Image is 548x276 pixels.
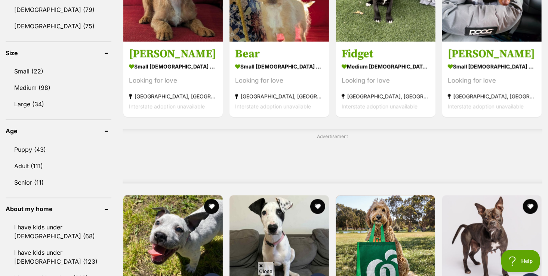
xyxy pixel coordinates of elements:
[129,47,217,61] h3: [PERSON_NAME]
[235,91,323,101] strong: [GEOGRAPHIC_DATA], [GEOGRAPHIC_DATA]
[342,61,430,72] strong: medium [DEMOGRAPHIC_DATA] Dog
[310,199,325,214] button: favourite
[6,50,111,56] header: Size
[129,76,217,86] div: Looking for love
[6,220,111,244] a: I have kids under [DEMOGRAPHIC_DATA] (68)
[230,41,329,117] a: Bear small [DEMOGRAPHIC_DATA] Dog Looking for love [GEOGRAPHIC_DATA], [GEOGRAPHIC_DATA] Interstat...
[235,47,323,61] h3: Bear
[129,103,205,110] span: Interstate adoption unavailable
[342,47,430,61] h3: Fidget
[6,158,111,174] a: Adult (111)
[6,80,111,95] a: Medium (98)
[336,41,435,117] a: Fidget medium [DEMOGRAPHIC_DATA] Dog Looking for love [GEOGRAPHIC_DATA], [GEOGRAPHIC_DATA] Inters...
[235,61,323,72] strong: small [DEMOGRAPHIC_DATA] Dog
[523,199,538,214] button: favourite
[123,129,542,184] div: Advertisement
[6,96,111,112] a: Large (34)
[6,2,111,18] a: [DEMOGRAPHIC_DATA] (79)
[448,103,524,110] span: Interstate adoption unavailable
[448,61,536,72] strong: small [DEMOGRAPHIC_DATA] Dog
[129,91,217,101] strong: [GEOGRAPHIC_DATA], [GEOGRAPHIC_DATA]
[6,206,111,213] header: About my home
[342,103,418,110] span: Interstate adoption unavailable
[448,47,536,61] h3: [PERSON_NAME]
[342,76,430,86] div: Looking for love
[6,63,111,79] a: Small (22)
[448,76,536,86] div: Looking for love
[204,199,219,214] button: favourite
[6,142,111,157] a: Puppy (43)
[342,91,430,101] strong: [GEOGRAPHIC_DATA], [GEOGRAPHIC_DATA]
[6,18,111,34] a: [DEMOGRAPHIC_DATA] (75)
[123,41,223,117] a: [PERSON_NAME] small [DEMOGRAPHIC_DATA] Dog Looking for love [GEOGRAPHIC_DATA], [GEOGRAPHIC_DATA] ...
[6,175,111,190] a: Senior (11)
[258,262,274,275] span: Close
[442,41,542,117] a: [PERSON_NAME] small [DEMOGRAPHIC_DATA] Dog Looking for love [GEOGRAPHIC_DATA], [GEOGRAPHIC_DATA] ...
[129,61,217,72] strong: small [DEMOGRAPHIC_DATA] Dog
[6,128,111,134] header: Age
[448,91,536,101] strong: [GEOGRAPHIC_DATA], [GEOGRAPHIC_DATA]
[501,250,541,272] iframe: Help Scout Beacon - Open
[6,245,111,270] a: I have kids under [DEMOGRAPHIC_DATA] (123)
[235,76,323,86] div: Looking for love
[235,103,311,110] span: Interstate adoption unavailable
